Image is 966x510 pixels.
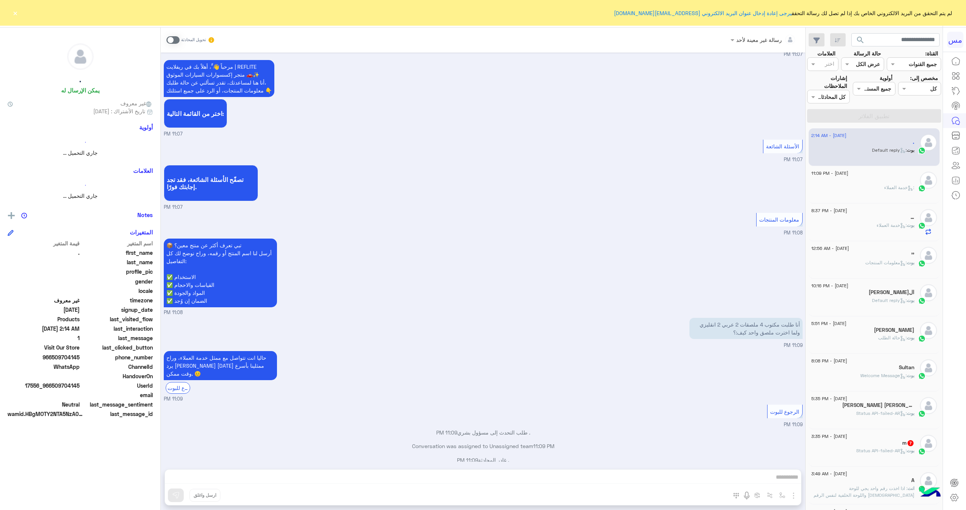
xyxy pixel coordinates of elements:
img: defaultAdmin.png [920,134,937,151]
small: تحويل المحادثة [181,37,206,43]
span: 11:07 PM [784,51,803,57]
img: defaultAdmin.png [920,284,937,301]
span: email [81,391,153,399]
img: WhatsApp [918,147,926,154]
span: Products [8,315,80,323]
span: [DATE] - 3:49 AM [811,470,847,477]
span: : خدمة العملاء [877,222,907,228]
span: [DATE] - 8:08 PM [811,357,847,364]
img: defaultAdmin.png [68,44,93,69]
a: يرجى إعادة إدخال عنوان البريد الالكتروني [EMAIL_ADDRESS][DOMAIN_NAME] [614,10,792,16]
span: قيمة المتغير [8,239,80,247]
span: last_message_id [85,410,153,418]
img: defaultAdmin.png [920,209,937,226]
span: 7 [908,440,914,446]
img: WhatsApp [918,222,926,230]
h5: … [911,214,914,220]
button: تطبيق الفلاتر [807,109,941,123]
p: Conversation was assigned to Unassigned team [164,442,803,450]
span: بوت [907,448,914,453]
label: العلامات [817,49,835,57]
div: اختر [825,60,835,69]
p: . غادر المحادثة [164,456,803,464]
div: loading... [9,136,151,149]
img: defaultAdmin.png [920,172,937,189]
span: : خدمة العملاء [884,185,914,190]
img: defaultAdmin.png [920,322,937,339]
span: [DATE] - 10:16 PM [811,282,848,289]
span: search [856,35,865,45]
span: : Status API-failed-AR [856,410,907,416]
span: phone_number [81,353,153,361]
span: 17556_966509704145 [8,382,80,390]
h6: Notes [137,211,153,218]
span: غير معروف [8,296,80,304]
span: ChannelId [81,363,153,371]
img: WhatsApp [918,372,926,380]
div: الرجوع للبوت [166,382,190,394]
span: null [8,287,80,295]
span: 11:07 PM [164,204,183,211]
span: لم يتم التحقق من البريد الالكتروني الخاص بك إذا لم تصل لك رسالة التحقق [614,9,952,17]
span: بوت [907,373,914,378]
img: WhatsApp [918,410,926,418]
img: WhatsApp [918,335,926,342]
span: 11:07 PM [784,157,803,162]
p: . طلب التحدث إلى مسؤول بشري [164,428,803,436]
span: انت [908,485,914,491]
span: 11:09 PM [436,429,457,436]
span: بوت [907,147,914,153]
h6: المتغيرات [130,229,153,236]
img: WhatsApp [918,448,926,455]
span: : Welcome Message [860,373,907,378]
label: القناة: [925,49,938,57]
img: notes [21,213,27,219]
span: : حالة الطلب [878,335,907,341]
img: defaultAdmin.png [920,247,937,264]
span: 0 [8,401,80,408]
span: 11:08 PM [164,309,183,316]
span: profile_pic [81,268,153,276]
span: 11:09 PM [457,457,478,463]
button: × [11,9,19,17]
span: [DATE] - 8:37 PM [811,207,847,214]
img: defaultAdmin.png [920,397,937,414]
span: null [8,391,80,399]
span: . [8,249,80,257]
span: last_clicked_button [81,344,153,351]
span: [DATE] - 3:35 PM [811,433,847,440]
h5: '' [911,252,914,258]
span: Visit Our Store [8,344,80,351]
span: تاريخ الأشتراك : [DATE] [93,107,145,115]
span: last_visited_flow [81,315,153,323]
span: اذا اخذت رقم واحد يجي للوحة الامامية واللوحة الخلفية لنفس الرقم [814,485,914,498]
span: : معلومات المنتجات [865,260,907,265]
span: [DATE] - 5:51 PM [811,320,846,327]
span: 1 [8,334,80,342]
span: [DATE] - 2:14 AM [811,132,846,139]
span: تصفّح الأسئلة الشائعة، فقد تجد إجابتك فورًا. [167,176,255,190]
span: بوت [907,410,914,416]
h5: A [911,477,914,484]
h6: أولوية [139,124,153,131]
span: : Status API-failed-AR [856,448,907,453]
img: WhatsApp [918,297,926,305]
h5: الحمدالله [869,289,914,296]
span: last_message_sentiment [81,401,153,408]
span: [DATE] - 5:35 PM [811,395,847,402]
img: defaultAdmin.png [920,435,937,452]
span: last_message [81,334,153,342]
span: HandoverOn [81,372,153,380]
span: 2025-08-23T23:13:24.827Z [8,306,80,314]
span: timezone [81,296,153,304]
p: 23/8/2025, 11:09 PM [164,351,277,380]
button: search [851,33,870,49]
span: 11:09 PM [784,422,803,427]
div: مس [947,32,963,48]
span: اسم المتغير [81,239,153,247]
h5: . [913,139,914,145]
img: WhatsApp [918,260,926,267]
img: WhatsApp [918,485,926,493]
span: wamid.HBgMOTY2NTA5NzA0MTQ1FQIAEhggOEY3RkZFNkU5QkQ2MkY2OTM5OThDM0I2MUU3MTFGMzQA [8,410,83,418]
span: 11:08 PM [784,230,803,236]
